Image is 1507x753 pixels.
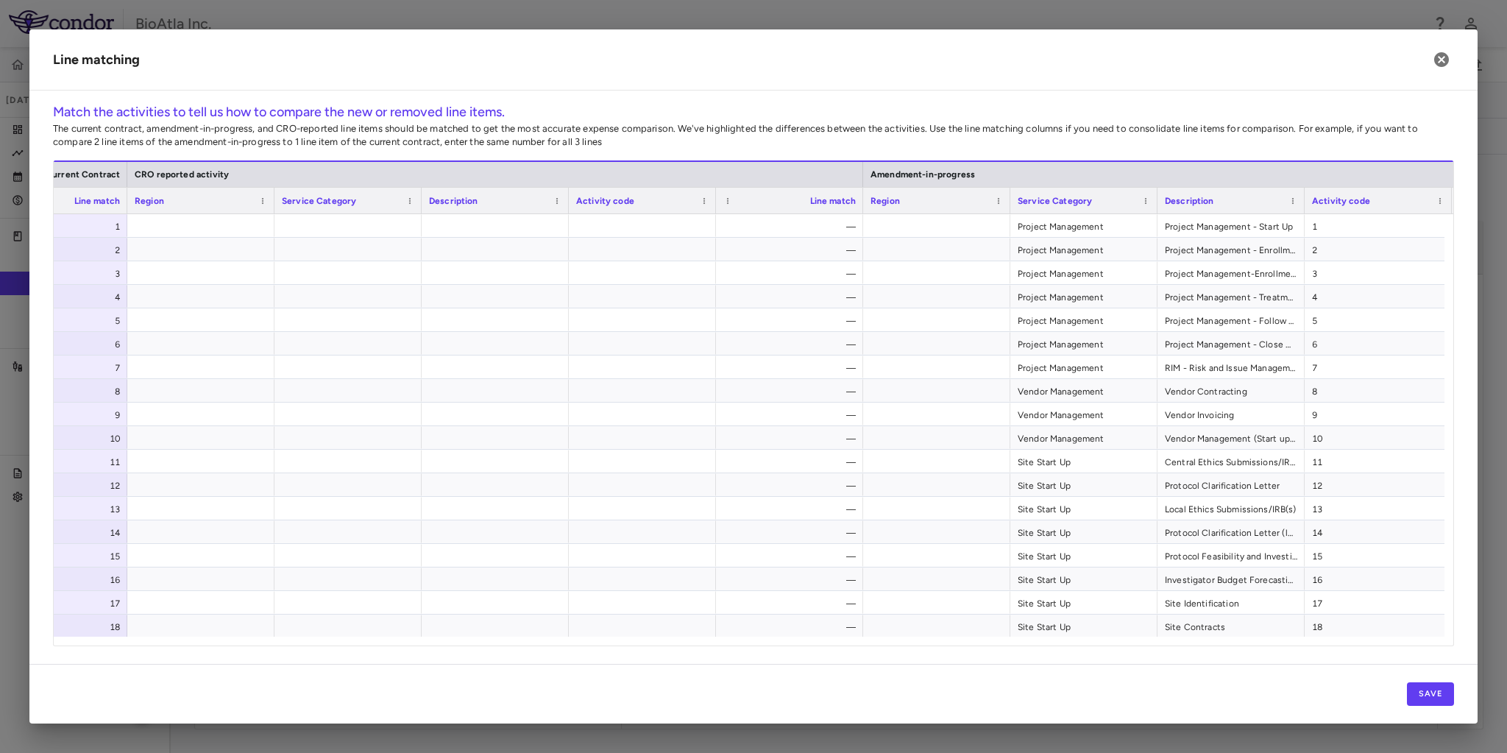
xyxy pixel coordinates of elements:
[729,286,856,309] div: —
[1407,682,1454,706] button: Save
[1312,427,1444,450] span: 10
[1312,262,1444,286] span: 3
[1018,238,1150,262] span: Project Management
[1312,615,1444,639] span: 18
[1312,356,1444,380] span: 7
[1312,403,1444,427] span: 9
[135,196,164,206] span: Region
[1165,450,1297,474] span: Central Ethics Submissions/IRB(s)
[1312,286,1444,309] span: 4
[1018,450,1150,474] span: Site Start Up
[1165,238,1297,262] span: Project Management - Enrollment
[1018,309,1150,333] span: Project Management
[1312,309,1444,333] span: 5
[729,521,856,545] div: —
[729,545,856,568] div: —
[1018,380,1150,403] span: Vendor Management
[870,169,975,180] span: Amendment-in-progress
[729,498,856,521] div: —
[1165,286,1297,309] span: Project Management - Treatment
[74,196,121,206] span: Line match
[729,403,856,427] div: —
[1018,215,1150,238] span: Project Management
[729,262,856,286] div: —
[1165,333,1297,356] span: Project Management - Close Out
[1018,196,1092,206] span: Service Category
[729,356,856,380] div: —
[1312,498,1444,521] span: 13
[1312,474,1444,498] span: 12
[135,169,229,180] span: CRO reported activity
[1165,215,1297,238] span: Project Management - Start Up
[1018,427,1150,450] span: Vendor Management
[1165,427,1297,450] span: Vendor Management (Start up to Close Out)
[1018,474,1150,498] span: Site Start Up
[1018,356,1150,380] span: Project Management
[1018,498,1150,521] span: Site Start Up
[1165,615,1297,639] span: Site Contracts
[729,309,856,333] div: —
[1018,333,1150,356] span: Project Management
[1018,403,1150,427] span: Vendor Management
[729,333,856,356] div: —
[53,122,1454,149] p: The current contract, amendment-in-progress, and CRO-reported line items should be matched to get...
[1018,545,1150,568] span: Site Start Up
[1312,592,1444,615] span: 17
[53,50,140,70] h6: Line matching
[729,215,856,238] div: —
[53,102,1454,122] h6: Match the activities to tell us how to compare the new or removed line items.
[729,474,856,498] div: —
[729,238,856,262] div: —
[1018,521,1150,545] span: Site Start Up
[1312,215,1444,238] span: 1
[1312,333,1444,356] span: 6
[1312,380,1444,403] span: 8
[870,196,900,206] span: Region
[1165,521,1297,545] span: Protocol Clarification Letter (local)
[1165,356,1297,380] span: RIM - Risk and Issue Management
[1312,568,1444,592] span: 16
[1018,286,1150,309] span: Project Management
[576,196,634,206] span: Activity code
[729,592,856,615] div: —
[729,427,856,450] div: —
[1165,568,1297,592] span: Investigator Budget Forecasting
[1165,545,1297,568] span: Protocol Feasibility and Investigator Outreach
[1165,498,1297,521] span: Local Ethics Submissions/IRB(s)
[1165,262,1297,286] span: Project Management-Enrollment
[810,196,857,206] span: Line match
[1312,450,1444,474] span: 11
[729,568,856,592] div: —
[1165,380,1297,403] span: Vendor Contracting
[1312,196,1370,206] span: Activity code
[729,450,856,474] div: —
[282,196,356,206] span: Service Category
[729,615,856,639] div: —
[1165,474,1297,498] span: Protocol Clarification Letter
[1312,521,1444,545] span: 14
[1165,592,1297,615] span: Site Identification
[1018,592,1150,615] span: Site Start Up
[46,169,120,180] span: Current Contract
[1312,238,1444,262] span: 2
[1165,196,1214,206] span: Description
[1018,262,1150,286] span: Project Management
[1165,309,1297,333] span: Project Management - Follow Up
[1165,403,1297,427] span: Vendor Invoicing
[1312,545,1444,568] span: 15
[1018,615,1150,639] span: Site Start Up
[729,380,856,403] div: —
[1018,568,1150,592] span: Site Start Up
[429,196,478,206] span: Description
